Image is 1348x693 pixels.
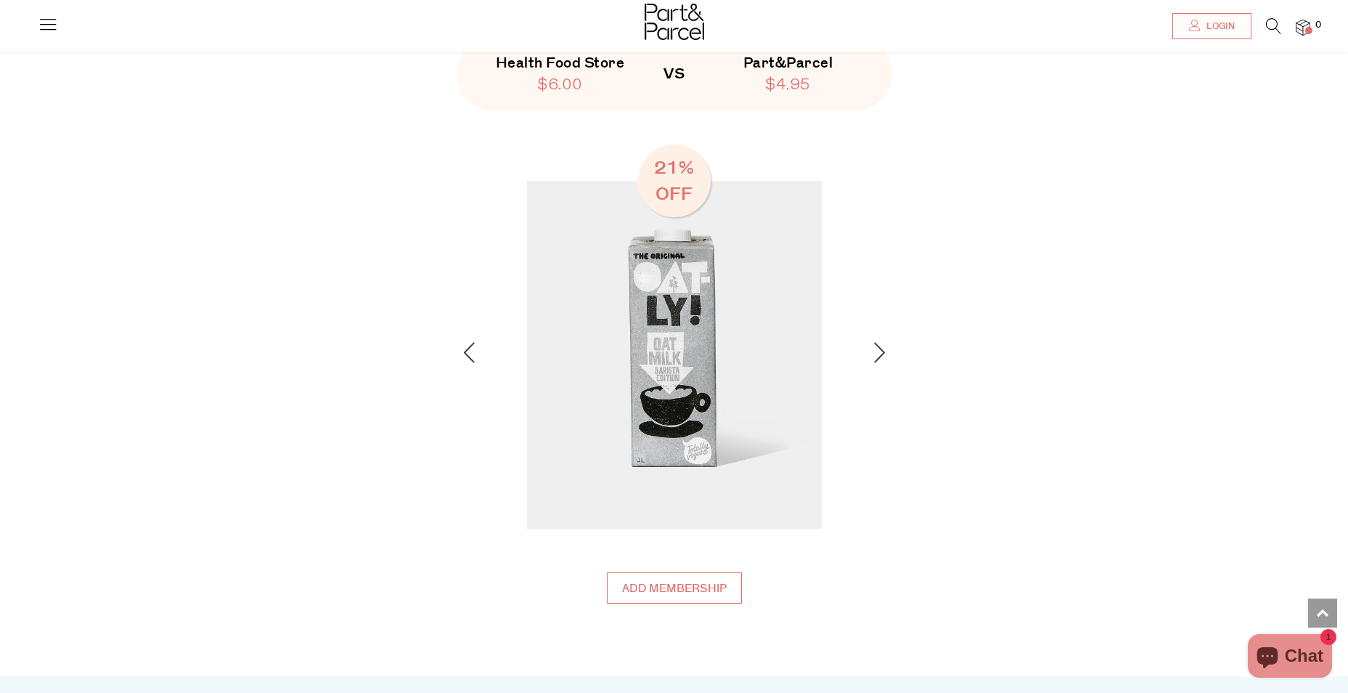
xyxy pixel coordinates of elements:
h5: VS [650,63,698,85]
a: 0 [1296,20,1310,35]
img: Part&Parcel [645,4,704,40]
input: Add membership [607,572,742,604]
h5: $4.95 [698,74,877,96]
inbox-online-store-chat: Shopify online store chat [1243,634,1336,681]
img: left-arrow.png [464,342,475,362]
span: 0 [1312,19,1325,32]
h5: Part&Parcel [698,52,877,74]
img: Right-arrow.png [874,342,885,362]
h5: $6.00 [471,74,650,96]
span: Login [1203,20,1235,33]
img: the-original-oatly-organic-oat-milk-barista-edition-1L.png [527,181,822,529]
h5: Health Food Store [471,52,650,74]
div: 21% off [638,145,711,217]
a: Login [1172,13,1251,39]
